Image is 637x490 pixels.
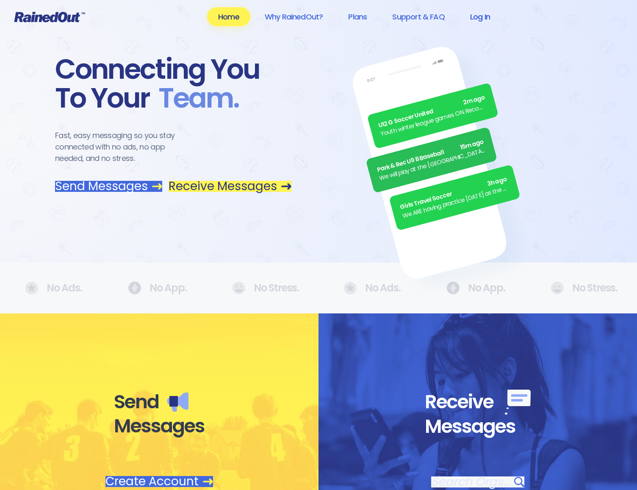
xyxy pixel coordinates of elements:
[232,282,293,294] div: No Stress.
[167,393,188,412] img: Send messages
[486,175,508,189] span: 3h ago
[378,146,487,183] div: We will play at the [GEOGRAPHIC_DATA]. Wear white, be at the field by 5pm.
[462,93,486,108] span: 2m ago
[381,7,455,26] a: Support & FAQ
[25,282,77,295] div: No Ads.
[344,282,357,295] img: No Ads.
[505,390,531,415] img: Receive messages
[114,414,205,438] div: Messages
[446,282,500,294] div: No App.
[128,282,181,294] div: No App.
[207,7,250,26] a: Home
[55,55,291,113] div: Connecting You To Your
[425,415,531,438] div: Messages
[128,282,141,294] img: No Ads.
[55,181,162,192] a: Send Messages
[551,282,612,294] div: No Stress.
[551,282,564,294] img: No Ads.
[114,390,205,414] div: Send
[446,282,460,294] img: No Ads.
[105,476,213,487] a: Create Account
[431,476,524,487] a: Search Orgs…
[459,7,501,26] a: Log In
[376,137,485,174] div: Park & Rec U9 B Baseball
[402,183,510,221] div: We ARE having practice [DATE] as the sun is finally out.
[55,130,191,164] div: Fast, easy messaging so you stay connected with no ads, no app needed, and no stress.
[344,282,396,295] div: No Ads.
[377,93,486,130] div: U12 G Soccer United
[25,282,38,295] img: No Ads.
[379,102,488,139] div: Youth winter league games ON. Recommend running shoes/sneakers for players as option for footwear.
[337,7,378,26] a: Plans
[254,7,334,26] a: Why RainedOut?
[232,282,245,294] img: No Ads.
[399,175,508,212] div: Girls Travel Soccer
[459,137,485,152] span: 15m ago
[150,84,239,113] span: Team .
[425,390,531,415] div: Receive
[169,181,291,192] a: Receive Messages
